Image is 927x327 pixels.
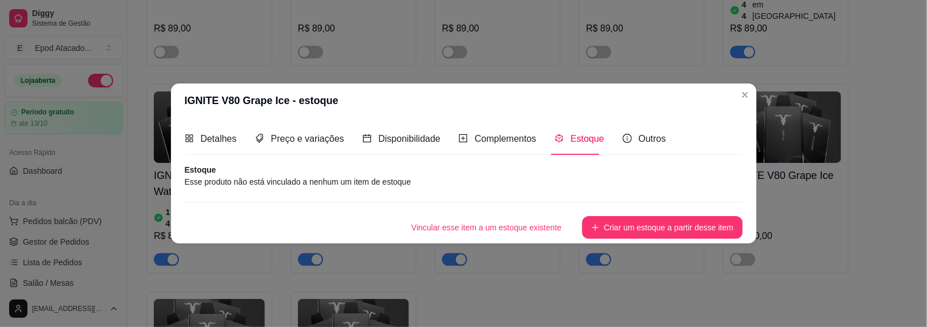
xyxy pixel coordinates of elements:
article: Esse produto não está vinculado a nenhum um item de estoque [185,176,743,188]
span: info-circle [623,134,632,143]
span: plus-square [459,134,468,143]
span: Detalhes [201,134,237,143]
header: IGNITE V80 Grape Ice - estoque [171,83,757,118]
span: appstore [185,134,194,143]
span: Preço e variações [271,134,344,143]
span: code-sandbox [555,134,564,143]
span: tags [255,134,264,143]
span: Estoque [571,134,604,143]
span: Outros [639,134,666,143]
span: Complementos [475,134,536,143]
span: plus [591,224,599,232]
span: calendar [363,134,372,143]
button: Vincular esse item a um estoque existente [402,216,571,239]
span: Disponibilidade [379,134,441,143]
article: Estoque [185,164,743,176]
button: plusCriar um estoque a partir desse item [582,216,742,239]
button: Close [736,86,754,104]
